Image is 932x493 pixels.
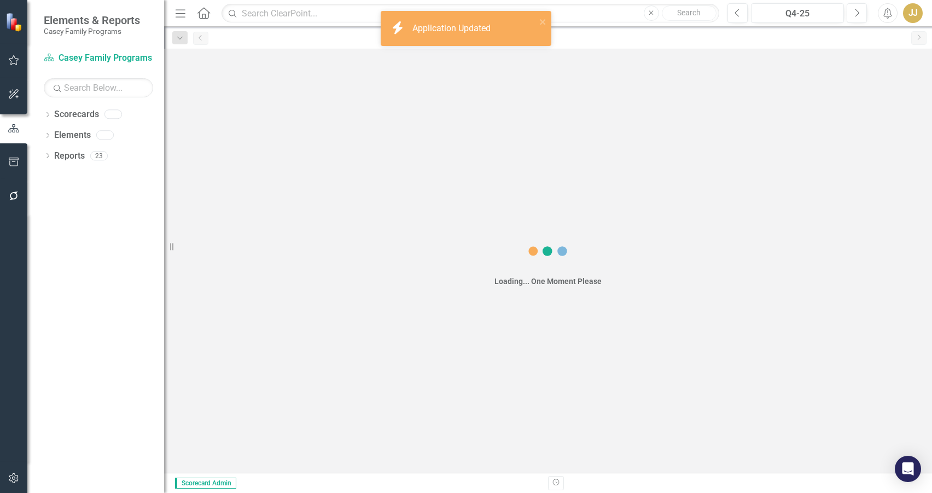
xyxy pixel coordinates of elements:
div: Open Intercom Messenger [895,456,921,482]
a: Elements [54,129,91,142]
a: Reports [54,150,85,163]
button: Q4-25 [751,3,844,23]
button: close [539,15,547,28]
input: Search ClearPoint... [222,4,719,23]
div: Q4-25 [755,7,840,20]
button: Search [662,5,717,21]
small: Casey Family Programs [44,27,140,36]
span: Scorecard Admin [175,478,236,489]
span: Search [677,8,701,17]
button: JJ [903,3,923,23]
div: Application Updated [412,22,493,35]
div: 23 [90,151,108,160]
span: Elements & Reports [44,14,140,27]
img: ClearPoint Strategy [5,12,25,32]
input: Search Below... [44,78,153,97]
div: Loading... One Moment Please [494,276,602,287]
a: Casey Family Programs [44,52,153,65]
a: Scorecards [54,108,99,121]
